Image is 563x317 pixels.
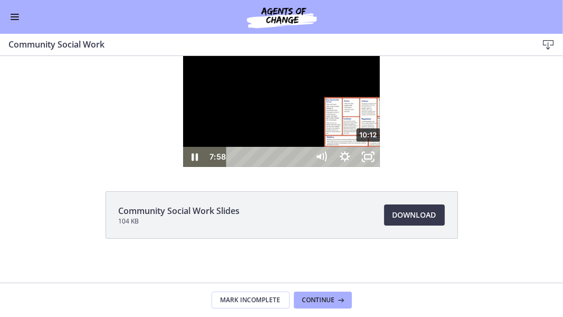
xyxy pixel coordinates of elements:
[119,217,240,226] span: 104 KB
[221,296,281,304] span: Mark Incomplete
[119,204,240,217] span: Community Social Work Slides
[8,11,21,23] button: Enable menu
[8,38,521,51] h3: Community Social Work
[393,209,436,221] span: Download
[218,4,345,30] img: Agents of Change
[333,91,356,111] button: Show settings menu
[235,91,304,111] div: Playbar
[183,91,206,111] button: Pause
[357,91,380,111] button: Unfullscreen
[212,292,290,309] button: Mark Incomplete
[310,91,333,111] button: Mute
[294,292,352,309] button: Continue
[302,296,335,304] span: Continue
[384,204,445,226] a: Download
